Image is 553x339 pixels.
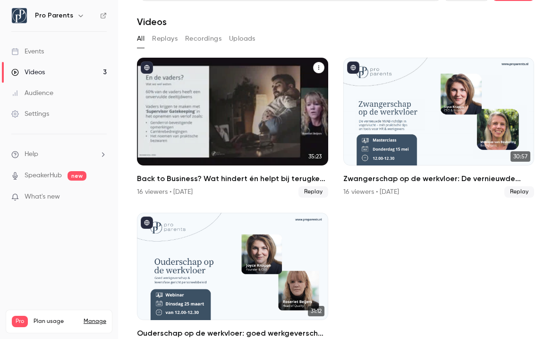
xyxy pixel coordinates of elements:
span: Replay [504,186,534,198]
a: 30:57Zwangerschap op de werkvloer: De vernieuwde NVAB-richtlijn in vogelvlucht – mét praktische t... [343,58,535,198]
button: published [141,61,153,74]
h6: Pro Parents [35,11,73,20]
div: 16 viewers • [DATE] [137,187,193,197]
a: SpeakerHub [25,171,62,181]
a: Manage [84,318,106,325]
span: Pro [12,316,28,327]
span: 30:57 [510,151,530,162]
div: Events [11,47,44,56]
button: Uploads [229,31,255,46]
span: 31:12 [308,306,324,316]
span: What's new [25,192,60,202]
li: help-dropdown-opener [11,149,107,159]
span: Replay [298,186,328,198]
h1: Videos [137,16,167,27]
div: 16 viewers • [DATE] [343,187,399,197]
div: Audience [11,88,53,98]
img: Pro Parents [12,8,27,23]
h2: Zwangerschap op de werkvloer: De vernieuwde NVAB-richtlijn in vogelvlucht – mét praktische tips e... [343,173,535,184]
button: Replays [152,31,178,46]
span: new [68,171,86,181]
div: Settings [11,109,49,119]
button: published [141,217,153,229]
li: Zwangerschap op de werkvloer: De vernieuwde NVAB-richtlijn in vogelvlucht – mét praktische tips e... [343,58,535,198]
button: Recordings [185,31,221,46]
button: All [137,31,145,46]
a: 35:23Back to Business? Wat hindert én helpt bij terugkeer na verlof16 viewers • [DATE]Replay [137,58,328,198]
h2: Ouderschap op de werkvloer: goed werkgeverschap & levensfasegericht personeelsbeleid [137,328,328,339]
span: Help [25,149,38,159]
div: Videos [11,68,45,77]
li: Back to Business? Wat hindert én helpt bij terugkeer na verlof [137,58,328,198]
button: published [347,61,359,74]
span: Plan usage [34,318,78,325]
span: 35:23 [306,151,324,162]
h2: Back to Business? Wat hindert én helpt bij terugkeer na verlof [137,173,328,184]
